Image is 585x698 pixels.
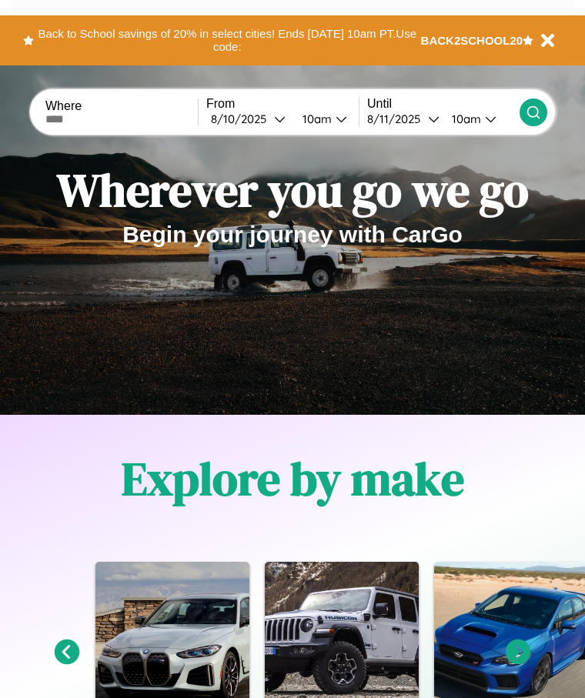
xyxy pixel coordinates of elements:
button: 10am [290,111,359,127]
button: 10am [440,111,520,127]
button: 8/10/2025 [206,111,290,127]
b: BACK2SCHOOL20 [421,34,523,47]
div: 10am [444,112,485,126]
label: From [206,97,359,111]
label: Where [45,99,198,113]
div: 8 / 11 / 2025 [367,112,428,126]
div: 8 / 10 / 2025 [211,112,274,126]
label: Until [367,97,520,111]
div: 10am [295,112,336,126]
button: Back to School savings of 20% in select cities! Ends [DATE] 10am PT.Use code: [34,23,421,58]
h1: Explore by make [122,447,464,510]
